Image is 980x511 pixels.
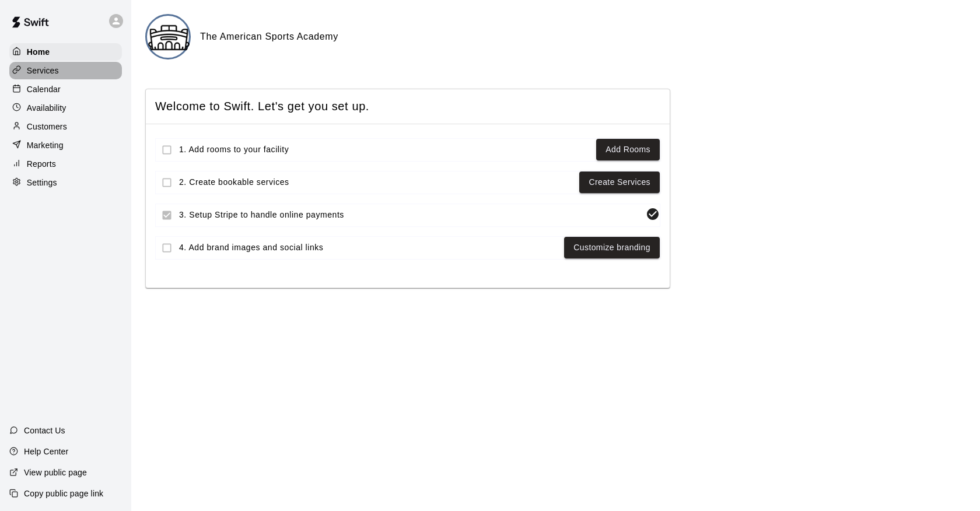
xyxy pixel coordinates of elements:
[179,143,591,156] span: 1. Add rooms to your facility
[9,174,122,191] a: Settings
[27,65,59,76] p: Services
[27,46,50,58] p: Home
[9,136,122,154] a: Marketing
[27,121,67,132] p: Customers
[27,177,57,188] p: Settings
[596,139,660,160] button: Add Rooms
[179,209,641,221] span: 3. Setup Stripe to handle online payments
[27,102,66,114] p: Availability
[9,62,122,79] a: Services
[24,467,87,478] p: View public page
[24,446,68,457] p: Help Center
[605,142,650,157] a: Add Rooms
[573,240,650,255] a: Customize branding
[27,158,56,170] p: Reports
[27,139,64,151] p: Marketing
[9,118,122,135] a: Customers
[9,155,122,173] a: Reports
[24,488,103,499] p: Copy public page link
[147,16,191,60] img: The American Sports Academy logo
[24,425,65,436] p: Contact Us
[179,242,559,254] span: 4. Add brand images and social links
[579,171,660,193] button: Create Services
[9,80,122,98] a: Calendar
[9,43,122,61] a: Home
[27,83,61,95] p: Calendar
[200,29,338,44] h6: The American Sports Academy
[9,99,122,117] a: Availability
[155,99,660,114] span: Welcome to Swift. Let's get you set up.
[589,175,650,190] a: Create Services
[179,176,575,188] span: 2. Create bookable services
[564,237,660,258] button: Customize branding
